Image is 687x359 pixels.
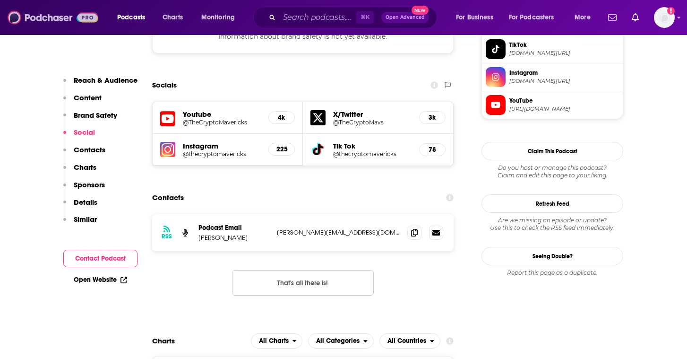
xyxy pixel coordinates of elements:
[259,338,289,344] span: All Charts
[379,333,440,349] button: open menu
[117,11,145,24] span: Podcasts
[152,336,175,345] h2: Charts
[333,110,412,119] h5: X/Twitter
[63,145,105,163] button: Contacts
[63,180,105,198] button: Sponsors
[277,228,400,236] p: [PERSON_NAME][EMAIL_ADDRESS][DOMAIN_NAME]
[509,105,619,113] span: https://www.youtube.com/@TheCryptoMavericks
[63,76,137,93] button: Reach & Audience
[333,150,412,158] a: @thecryptomavericks
[63,93,102,111] button: Content
[63,128,95,145] button: Social
[509,96,619,105] span: YouTube
[333,141,412,150] h5: Tik Tok
[654,7,675,28] button: Show profile menu
[160,142,175,157] img: iconImage
[308,333,374,349] button: open menu
[509,41,619,49] span: TikTok
[74,276,127,284] a: Open Website
[276,114,287,122] h5: 4k
[481,194,623,213] button: Refresh Feed
[63,215,97,232] button: Similar
[427,114,438,122] h5: 3k
[386,15,425,20] span: Open Advanced
[156,10,189,25] a: Charts
[509,11,554,24] span: For Podcasters
[628,9,643,26] a: Show notifications dropdown
[654,7,675,28] img: User Profile
[276,145,287,153] h5: 225
[74,198,97,207] p: Details
[604,9,620,26] a: Show notifications dropdown
[183,119,261,126] a: @TheCryptoMavericks
[456,11,493,24] span: For Business
[412,6,429,15] span: New
[333,119,412,126] a: @TheCryptoMavs
[163,11,183,24] span: Charts
[381,12,429,23] button: Open AdvancedNew
[449,10,505,25] button: open menu
[509,69,619,77] span: Instagram
[183,150,261,158] a: @thecryptomavericks
[74,111,117,120] p: Brand Safety
[308,333,374,349] h2: Categories
[63,250,137,267] button: Contact Podcast
[251,333,303,349] h2: Platforms
[654,7,675,28] span: Logged in as HughE
[481,164,623,172] span: Do you host or manage this podcast?
[74,145,105,154] p: Contacts
[195,10,247,25] button: open menu
[667,7,675,15] svg: Add a profile image
[162,233,172,240] h3: RSS
[481,247,623,265] a: Seeing Double?
[481,142,623,160] button: Claim This Podcast
[486,67,619,87] a: Instagram[DOMAIN_NAME][URL]
[152,19,454,53] div: Information about brand safety is not yet available.
[481,269,623,277] div: Report this page as a duplicate.
[251,333,303,349] button: open menu
[74,163,96,172] p: Charts
[198,234,269,242] p: [PERSON_NAME]
[63,163,96,180] button: Charts
[509,78,619,85] span: instagram.com/thecryptomavericks
[379,333,440,349] h2: Countries
[481,217,623,232] div: Are we missing an episode or update? Use this to check the RSS feed immediately.
[316,338,360,344] span: All Categories
[111,10,157,25] button: open menu
[262,7,446,28] div: Search podcasts, credits, & more...
[8,9,98,26] img: Podchaser - Follow, Share and Rate Podcasts
[152,76,177,94] h2: Socials
[481,164,623,179] div: Claim and edit this page to your liking.
[183,110,261,119] h5: Youtube
[74,93,102,102] p: Content
[183,141,261,150] h5: Instagram
[232,270,374,296] button: Nothing here.
[63,111,117,128] button: Brand Safety
[509,50,619,57] span: tiktok.com/@thecryptomavericks
[74,128,95,137] p: Social
[568,10,602,25] button: open menu
[152,189,184,207] h2: Contacts
[387,338,426,344] span: All Countries
[63,198,97,215] button: Details
[486,39,619,59] a: TikTok[DOMAIN_NAME][URL]
[575,11,591,24] span: More
[503,10,568,25] button: open menu
[201,11,235,24] span: Monitoring
[198,224,269,232] p: Podcast Email
[279,10,356,25] input: Search podcasts, credits, & more...
[427,146,438,154] h5: 78
[74,180,105,189] p: Sponsors
[356,11,374,24] span: ⌘ K
[74,215,97,224] p: Similar
[74,76,137,85] p: Reach & Audience
[486,95,619,115] a: YouTube[URL][DOMAIN_NAME]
